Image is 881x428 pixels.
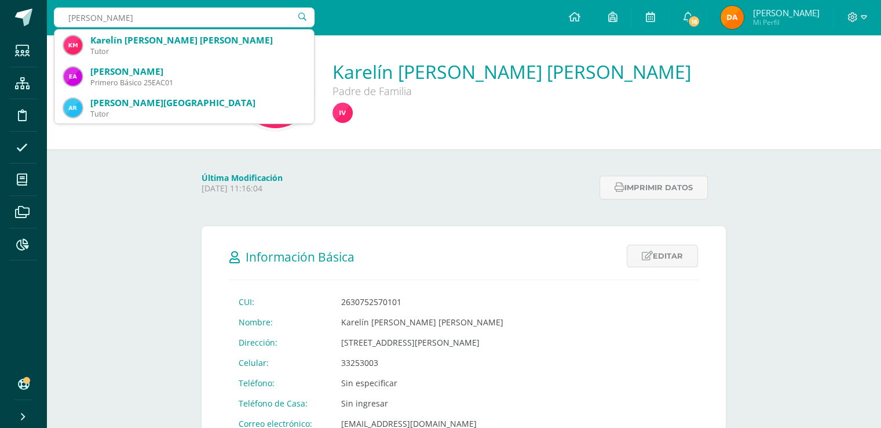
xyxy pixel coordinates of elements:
td: Teléfono: [229,373,332,393]
p: [DATE] 11:16:04 [202,183,593,194]
div: Padre de Familia [332,84,680,98]
td: Dirección: [229,332,332,353]
td: Nombre: [229,312,332,332]
div: [PERSON_NAME] [90,66,305,78]
a: Karelín [PERSON_NAME] [PERSON_NAME] [332,59,691,84]
div: Karelín [PERSON_NAME] [PERSON_NAME] [90,34,305,46]
span: Mi Perfil [752,17,819,27]
h4: Última Modificación [202,172,593,183]
td: Teléfono de Casa: [229,393,332,414]
div: [PERSON_NAME][GEOGRAPHIC_DATA] [90,97,305,109]
img: c0b7ad833ea97db44e6332762f750e4a.png [64,67,82,86]
td: Karelín [PERSON_NAME] [PERSON_NAME] [332,312,513,332]
div: Tutor [90,46,305,56]
td: [STREET_ADDRESS][PERSON_NAME] [332,332,513,353]
span: 16 [688,15,700,28]
div: Tutor [90,109,305,119]
div: Primero Básico 25EAC01 [90,78,305,88]
span: [PERSON_NAME] [752,7,819,19]
td: 2630752570101 [332,292,513,312]
td: Celular: [229,353,332,373]
td: 33253003 [332,353,513,373]
td: Sin especificar [332,373,513,393]
img: 09428c0b443fd7cf1bb267e0ea1a2a96.png [64,99,82,117]
td: CUI: [229,292,332,312]
input: Busca un usuario... [54,8,315,27]
img: 82a5943632aca8211823fb2e9800a6c1.png [721,6,744,29]
img: ec7a6066bb830a533d94b4083d3e8f56.png [64,36,82,55]
td: Sin ingresar [332,393,513,414]
a: Editar [627,245,698,267]
img: f9166d49cfa8e7c66b1c3a02a1fc25eb.png [332,103,353,123]
span: Información Básica [246,249,354,265]
button: Imprimir datos [599,176,708,200]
